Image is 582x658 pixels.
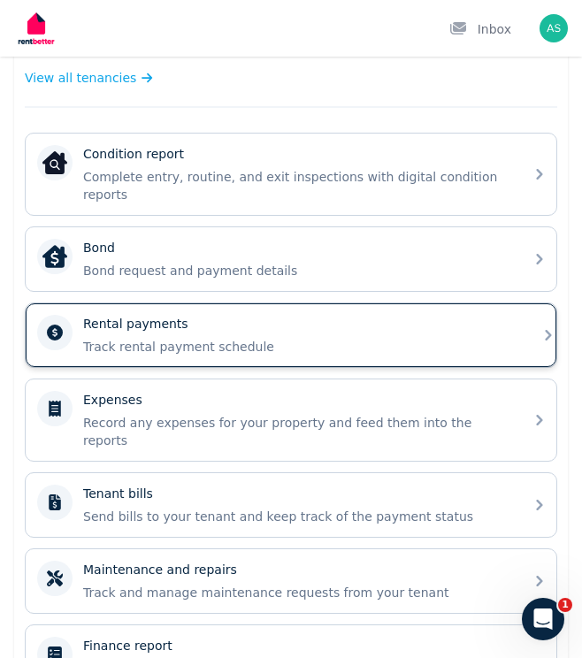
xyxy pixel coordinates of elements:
[26,549,556,613] a: Maintenance and repairsTrack and manage maintenance requests from your tenant
[83,414,513,449] p: Record any expenses for your property and feed them into the reports
[83,508,513,525] p: Send bills to your tenant and keep track of the payment status
[83,637,172,654] p: Finance report
[25,69,136,87] span: View all tenancies
[42,150,67,175] img: Condition report
[25,69,153,87] a: View all tenancies
[449,20,511,38] div: Inbox
[83,145,184,163] p: Condition report
[558,598,572,612] span: 1
[83,315,188,333] p: Rental payments
[26,134,556,215] a: Condition reportCondition reportComplete entry, routine, and exit inspections with digital condit...
[83,168,513,203] p: Complete entry, routine, and exit inspections with digital condition reports
[83,391,142,409] p: Expenses
[83,485,153,502] p: Tenant bills
[83,239,115,256] p: Bond
[26,379,556,461] a: ExpensesRecord any expenses for your property and feed them into the reports
[522,598,564,640] iframe: Intercom live chat
[540,14,568,42] img: Aaron Smith
[26,473,556,537] a: Tenant billsSend bills to your tenant and keep track of the payment status
[26,303,556,367] a: Rental paymentsTrack rental payment schedule
[42,244,67,269] img: Bond
[83,338,513,356] p: Track rental payment schedule
[14,6,58,50] img: RentBetter
[83,584,513,601] p: Track and manage maintenance requests from your tenant
[26,227,556,291] a: BondBondBond request and payment details
[83,561,237,578] p: Maintenance and repairs
[83,262,513,279] p: Bond request and payment details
